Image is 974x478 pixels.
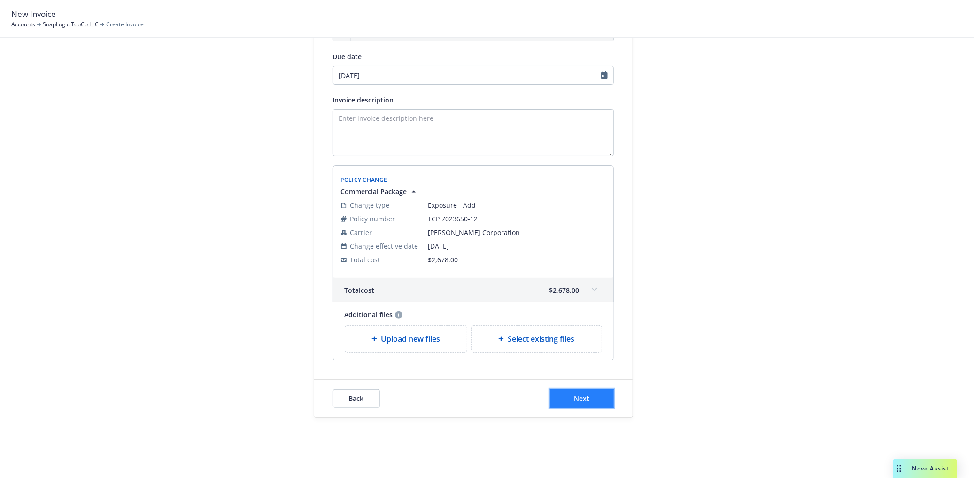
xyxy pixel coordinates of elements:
[333,389,380,408] button: Back
[350,255,380,265] span: Total cost
[350,241,418,251] span: Change effective date
[350,227,372,237] span: Carrier
[912,464,950,472] span: Nova Assist
[333,109,614,156] textarea: Enter invoice description here
[341,187,407,196] span: Commercial Package
[11,20,35,29] a: Accounts
[471,325,602,353] div: Select existing files
[549,285,580,295] span: $2,678.00
[381,333,440,345] span: Upload new files
[428,255,458,264] span: $2,678.00
[550,389,614,408] button: Next
[349,394,364,403] span: Back
[333,52,362,61] span: Due date
[333,95,394,104] span: Invoice description
[345,325,468,353] div: Upload new files
[350,214,395,224] span: Policy number
[350,200,390,210] span: Change type
[428,200,606,210] span: Exposure - Add
[43,20,99,29] a: SnapLogic TopCo LLC
[893,459,957,478] button: Nova Assist
[345,285,375,295] span: Total cost
[345,310,393,320] span: Additional files
[333,278,613,302] div: Totalcost$2,678.00
[893,459,905,478] div: Drag to move
[574,394,589,403] span: Next
[341,176,387,184] span: Policy Change
[11,8,56,20] span: New Invoice
[106,20,144,29] span: Create Invoice
[428,227,606,237] span: [PERSON_NAME] Corporation
[428,241,606,251] span: [DATE]
[508,333,575,345] span: Select existing files
[333,66,614,85] input: MM/DD/YYYY
[341,187,418,196] button: Commercial Package
[428,214,606,224] span: TCP 7023650-12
